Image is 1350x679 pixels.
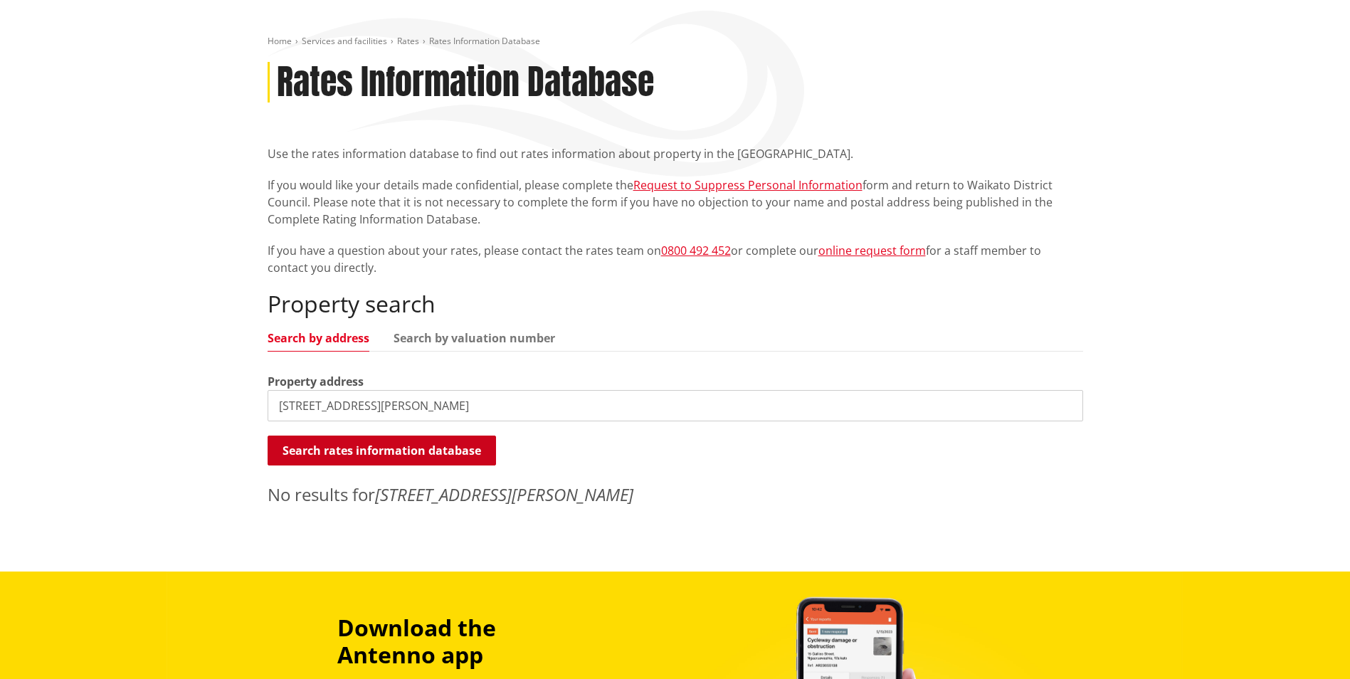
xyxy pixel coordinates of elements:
[268,436,496,465] button: Search rates information database
[268,373,364,390] label: Property address
[661,243,731,258] a: 0800 492 452
[429,35,540,47] span: Rates Information Database
[1285,619,1336,670] iframe: Messenger Launcher
[394,332,555,344] a: Search by valuation number
[268,482,1083,507] p: No results for
[818,243,926,258] a: online request form
[268,36,1083,48] nav: breadcrumb
[337,614,595,669] h3: Download the Antenno app
[268,290,1083,317] h2: Property search
[633,177,863,193] a: Request to Suppress Personal Information
[268,177,1083,228] p: If you would like your details made confidential, please complete the form and return to Waikato ...
[397,35,419,47] a: Rates
[302,35,387,47] a: Services and facilities
[375,483,633,506] em: [STREET_ADDRESS][PERSON_NAME]
[268,145,1083,162] p: Use the rates information database to find out rates information about property in the [GEOGRAPHI...
[268,390,1083,421] input: e.g. Duke Street NGARUAWAHIA
[268,332,369,344] a: Search by address
[277,62,654,103] h1: Rates Information Database
[268,35,292,47] a: Home
[268,242,1083,276] p: If you have a question about your rates, please contact the rates team on or complete our for a s...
